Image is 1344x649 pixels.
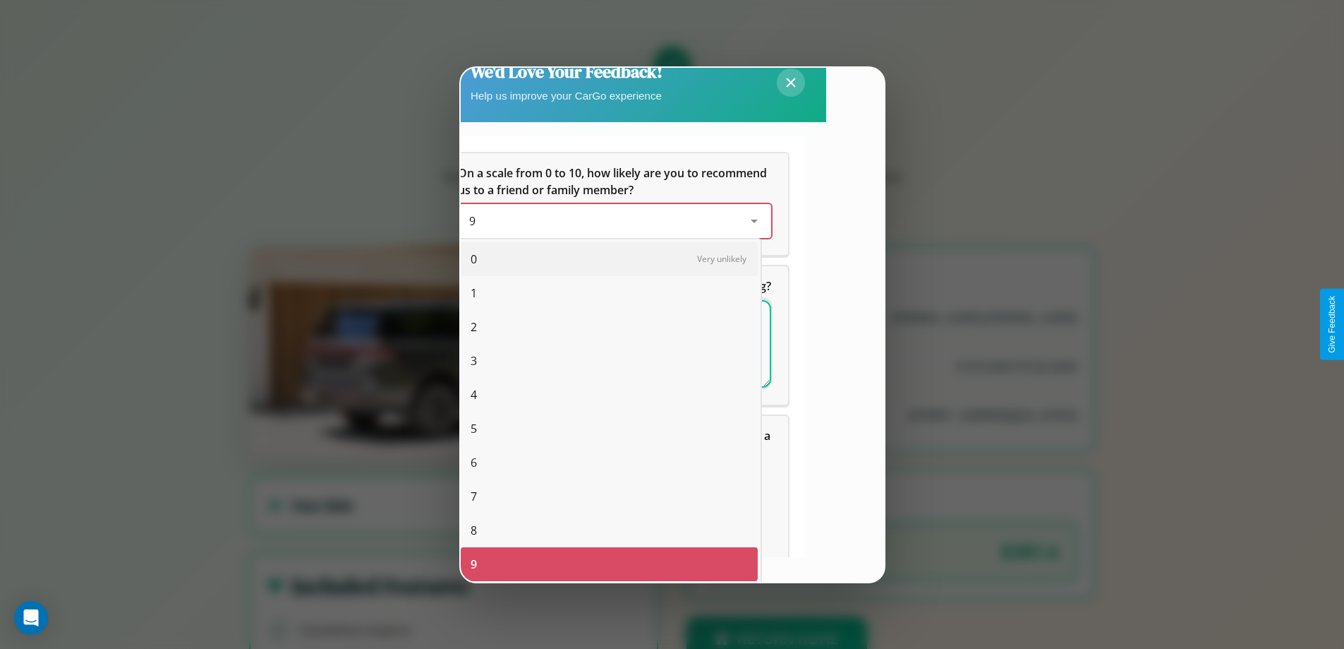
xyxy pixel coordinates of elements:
span: On a scale from 0 to 10, how likely are you to recommend us to a friend or family member? [458,165,770,198]
span: 7 [471,488,477,505]
span: 2 [471,318,477,335]
div: 0 [461,242,758,276]
span: Which of the following features do you value the most in a vehicle? [458,428,773,460]
div: 4 [461,378,758,412]
span: What can we do to make your experience more satisfying? [458,278,771,294]
div: Open Intercom Messenger [14,601,48,635]
div: 3 [461,344,758,378]
span: 1 [471,285,477,302]
div: 9 [461,547,758,581]
h5: On a scale from 0 to 10, how likely are you to recommend us to a friend or family member? [458,165,771,198]
div: On a scale from 0 to 10, how likely are you to recommend us to a friend or family member? [458,204,771,238]
div: 6 [461,446,758,480]
div: On a scale from 0 to 10, how likely are you to recommend us to a friend or family member? [441,153,788,255]
span: Very unlikely [697,253,746,265]
div: Give Feedback [1327,296,1337,353]
span: 8 [471,522,477,539]
span: 6 [471,454,477,471]
div: 2 [461,310,758,344]
span: 4 [471,386,477,403]
span: 9 [469,213,476,229]
h2: We'd Love Your Feedback! [471,60,662,83]
span: 0 [471,251,477,268]
span: 9 [471,556,477,573]
p: Help us improve your CarGo experience [471,86,662,105]
div: 10 [461,581,758,615]
span: 3 [471,352,477,369]
span: 5 [471,420,477,437]
div: 8 [461,513,758,547]
div: 5 [461,412,758,446]
div: 1 [461,276,758,310]
div: 7 [461,480,758,513]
